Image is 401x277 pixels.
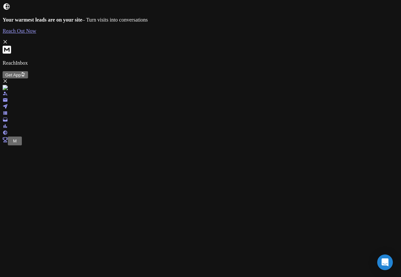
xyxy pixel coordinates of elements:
button: M [10,138,19,144]
button: M [8,137,22,145]
span: M [13,138,17,143]
img: logo [3,85,17,91]
button: Get App [3,71,28,78]
p: – Turn visits into conversations [3,17,398,23]
a: Reach Out Now [3,28,398,34]
p: ReachInbox [3,60,398,66]
strong: Your warmest leads are on your site [3,17,82,23]
div: Open Intercom Messenger [377,254,393,270]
